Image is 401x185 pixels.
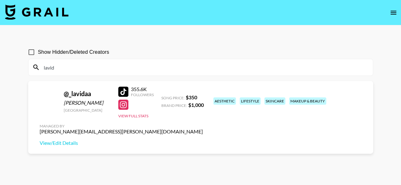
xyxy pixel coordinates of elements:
[40,62,369,72] input: Search by User Name
[131,86,154,92] div: 355.6K
[64,108,111,113] div: [GEOGRAPHIC_DATA]
[186,94,197,100] strong: $ 350
[118,114,148,118] button: View Full Stats
[5,4,68,20] img: Grail Talent
[387,6,400,19] button: open drawer
[131,92,154,97] div: Followers
[64,90,111,98] div: @ _lavidaa
[188,102,204,108] strong: $ 1,000
[264,97,285,105] div: skincare
[161,103,187,108] span: Brand Price:
[40,128,203,135] div: [PERSON_NAME][EMAIL_ADDRESS][PERSON_NAME][DOMAIN_NAME]
[213,97,236,105] div: aesthetic
[64,100,111,106] div: [PERSON_NAME]
[240,97,261,105] div: lifestyle
[38,48,109,56] span: Show Hidden/Deleted Creators
[40,140,203,146] a: View/Edit Details
[289,97,326,105] div: makeup & beauty
[161,96,184,100] span: Song Price:
[40,124,203,128] div: Managed By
